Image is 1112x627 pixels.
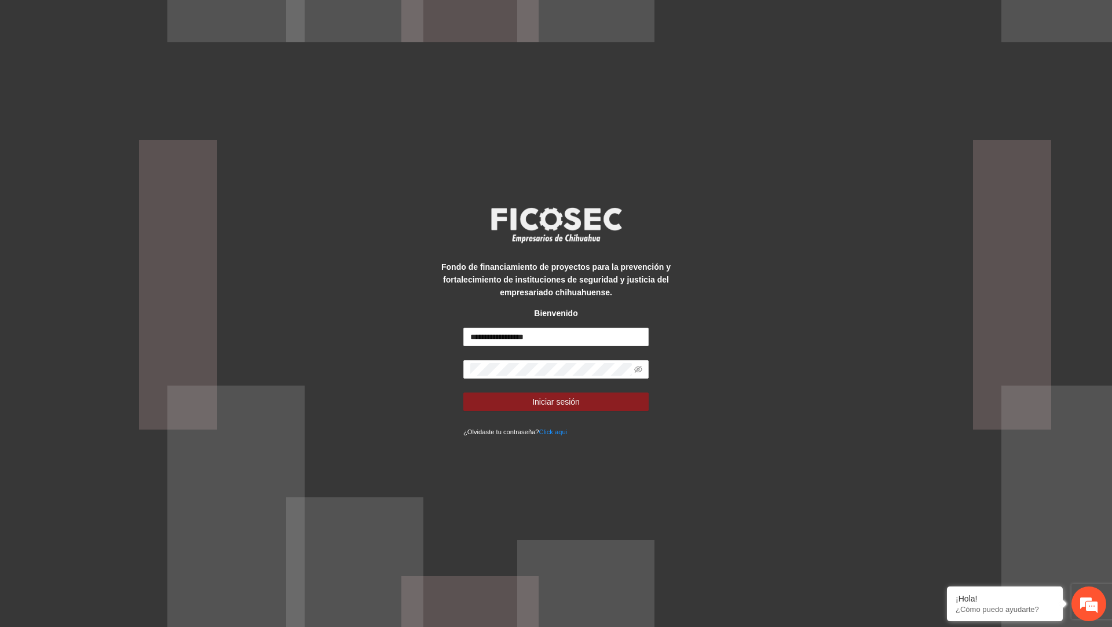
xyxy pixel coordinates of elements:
[634,365,642,373] span: eye-invisible
[463,393,649,411] button: Iniciar sesión
[441,262,671,297] strong: Fondo de financiamiento de proyectos para la prevención y fortalecimiento de instituciones de seg...
[956,594,1054,603] div: ¡Hola!
[534,309,577,318] strong: Bienvenido
[463,428,567,435] small: ¿Olvidaste tu contraseña?
[484,204,628,247] img: logo
[532,395,580,408] span: Iniciar sesión
[539,428,568,435] a: Click aqui
[956,605,1054,614] p: ¿Cómo puedo ayudarte?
